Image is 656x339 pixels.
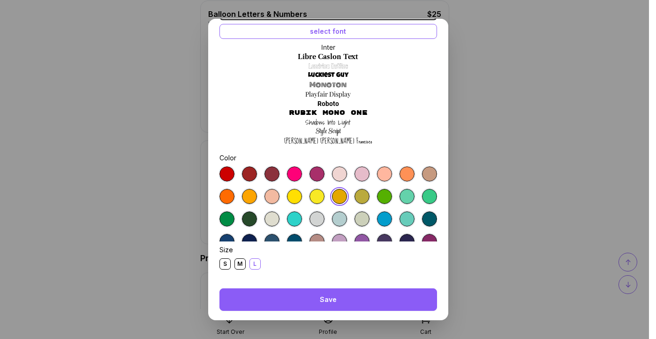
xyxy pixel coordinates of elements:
a: Luckiest Guy [308,71,348,80]
div: M [234,258,246,270]
a: Style Script [316,127,341,136]
a: Roboto [317,99,339,108]
a: Monoton [309,80,347,90]
div: L [249,258,261,270]
a: Playfair Display [305,90,351,99]
a: Libre Caslon Text [298,52,358,61]
div: Save [219,288,437,311]
a: Londrina Outline [309,61,348,71]
a: Inter [321,43,335,52]
div: Color [219,153,437,163]
div: select font [219,24,437,39]
div: Size [219,245,437,255]
a: [PERSON_NAME] [PERSON_NAME] Francisco [284,136,372,146]
a: Rubik Mono One [289,108,368,118]
div: S [219,258,231,270]
a: Shadows Into Light [305,118,351,127]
